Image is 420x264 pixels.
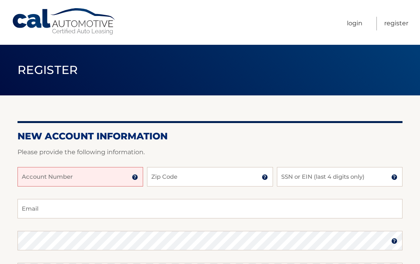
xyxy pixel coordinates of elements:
[17,63,78,77] span: Register
[17,147,402,158] p: Please provide the following information.
[262,174,268,180] img: tooltip.svg
[132,174,138,180] img: tooltip.svg
[17,199,402,218] input: Email
[391,174,397,180] img: tooltip.svg
[277,167,402,187] input: SSN or EIN (last 4 digits only)
[17,167,143,187] input: Account Number
[12,8,117,35] a: Cal Automotive
[347,17,362,30] a: Login
[147,167,273,187] input: Zip Code
[384,17,408,30] a: Register
[391,238,397,244] img: tooltip.svg
[17,130,402,142] h2: New Account Information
